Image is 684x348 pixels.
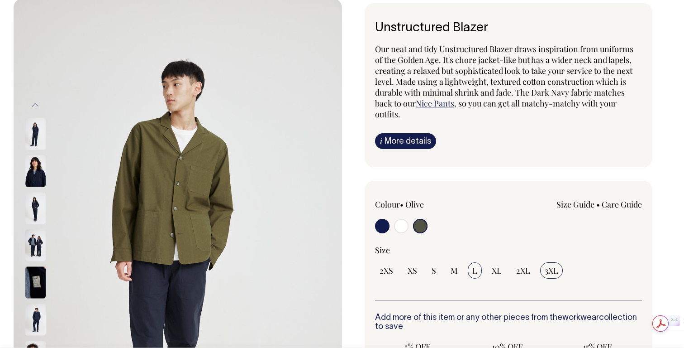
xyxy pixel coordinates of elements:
[375,43,633,109] span: Our neat and tidy Unstructured Blazer draws inspiration from uniforms of the Golden Age. It's cho...
[25,193,46,224] img: dark-navy
[596,199,600,210] span: •
[403,262,422,279] input: XS
[602,199,642,210] a: Care Guide
[545,265,558,276] span: 3XL
[427,262,441,279] input: S
[375,262,398,279] input: 2XS
[380,136,382,145] span: i
[405,199,424,210] label: Olive
[25,118,46,150] img: dark-navy
[25,267,46,299] img: dark-navy
[25,230,46,261] img: dark-navy
[380,265,393,276] span: 2XS
[492,265,502,276] span: XL
[375,133,436,149] a: iMore details
[400,199,404,210] span: •
[25,155,46,187] img: dark-navy
[516,265,530,276] span: 2XL
[512,262,535,279] input: 2XL
[432,265,436,276] span: S
[408,265,417,276] span: XS
[28,95,42,116] button: Previous
[375,21,642,35] h6: Unstructured Blazer
[416,98,454,109] a: Nice Pants
[540,262,563,279] input: 3XL
[487,262,506,279] input: XL
[451,265,458,276] span: M
[562,314,599,322] a: workwear
[375,199,482,210] div: Colour
[468,262,482,279] input: L
[375,314,642,332] h6: Add more of this item or any other pieces from the collection to save
[556,199,594,210] a: Size Guide
[472,265,477,276] span: L
[446,262,462,279] input: M
[375,245,642,256] div: Size
[25,304,46,336] img: dark-navy
[375,98,617,120] span: , so you can get all matchy-matchy with your outfits.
